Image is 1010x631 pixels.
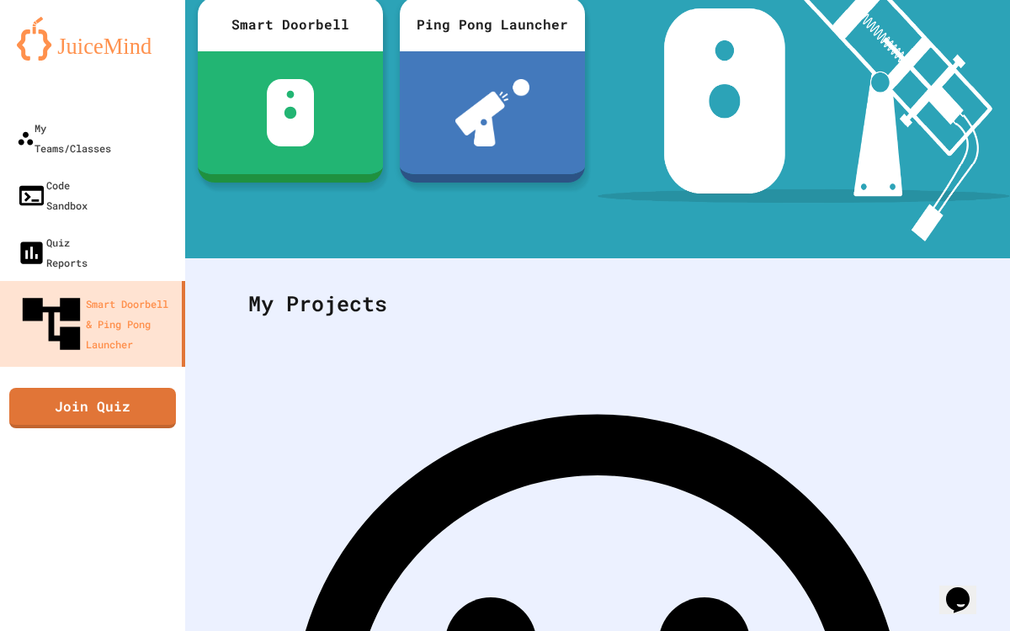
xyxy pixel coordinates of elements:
[9,388,176,428] a: Join Quiz
[17,118,111,158] div: My Teams/Classes
[17,289,175,358] div: Smart Doorbell & Ping Pong Launcher
[17,17,168,61] img: logo-orange.svg
[267,79,315,146] img: sdb-white.svg
[17,175,88,215] div: Code Sandbox
[939,564,993,614] iframe: chat widget
[17,232,88,273] div: Quiz Reports
[231,271,964,337] div: My Projects
[455,79,530,146] img: ppl-with-ball.png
